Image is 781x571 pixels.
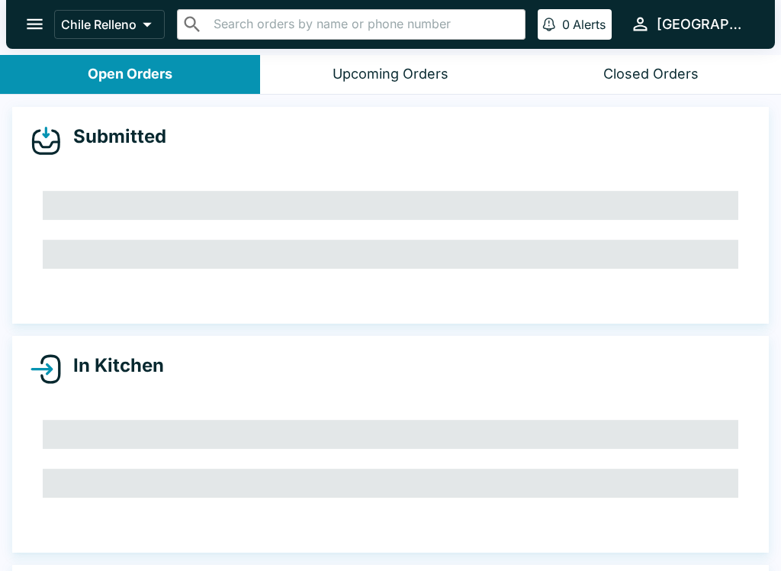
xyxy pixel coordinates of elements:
div: Upcoming Orders [333,66,448,83]
div: Open Orders [88,66,172,83]
p: 0 [562,17,570,32]
div: Closed Orders [603,66,699,83]
input: Search orders by name or phone number [209,14,519,35]
h4: Submitted [61,125,166,148]
p: Alerts [573,17,606,32]
h4: In Kitchen [61,354,164,377]
button: [GEOGRAPHIC_DATA] [624,8,757,40]
button: Chile Relleno [54,10,165,39]
div: [GEOGRAPHIC_DATA] [657,15,750,34]
button: open drawer [15,5,54,44]
p: Chile Relleno [61,17,137,32]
